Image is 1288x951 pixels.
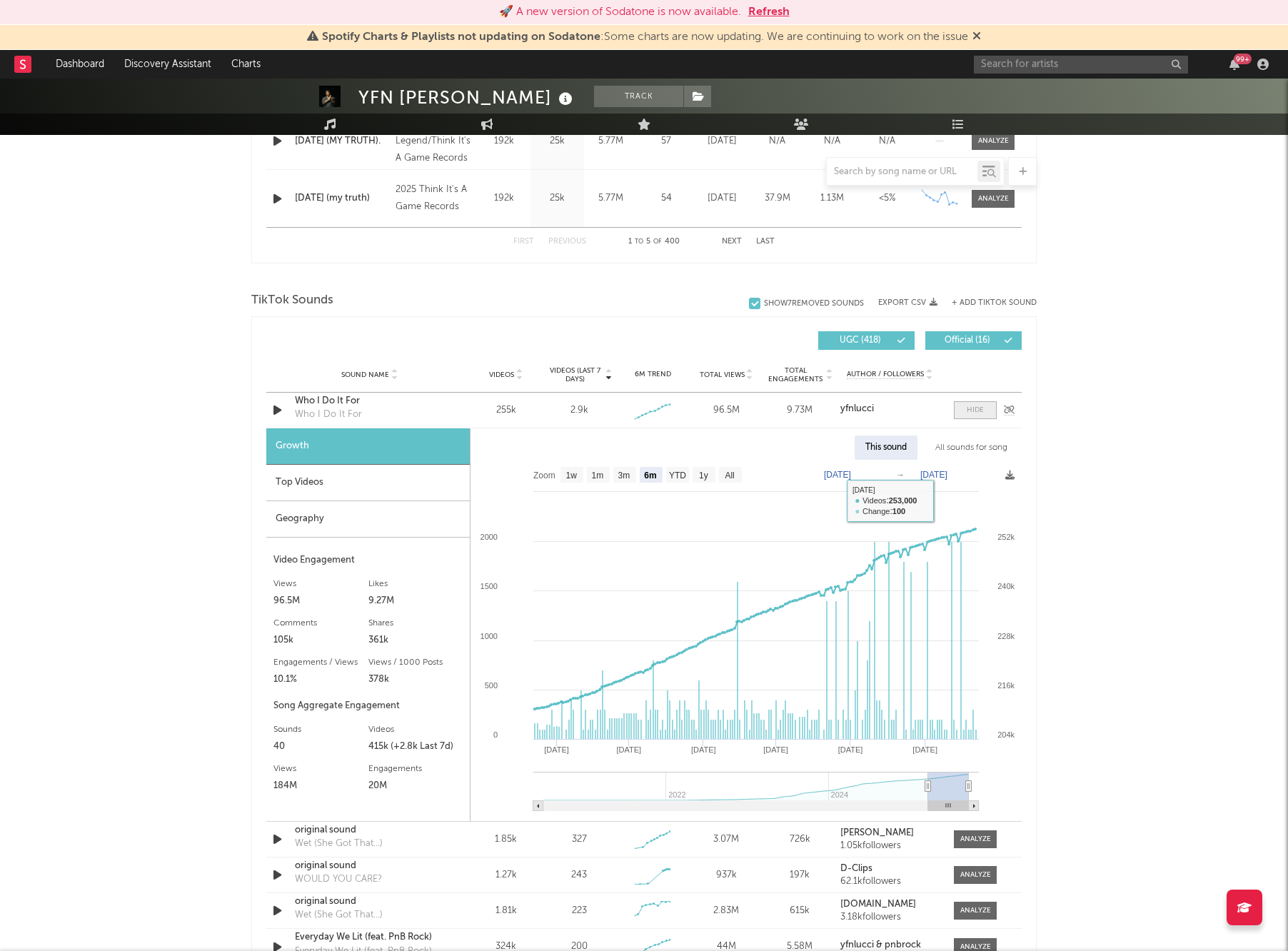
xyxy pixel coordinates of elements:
[295,134,388,149] div: [DATE] (MY TRUTH).
[46,50,114,79] a: Dashboard
[725,471,734,480] text: All
[295,859,444,873] a: original sound
[473,868,539,882] div: 1.27k
[615,233,693,251] div: 1 5 400
[396,116,473,167] div: © 2025 Already Legend/Think It's A Game Records
[588,134,634,149] div: 5.77M
[273,632,368,649] div: 105k
[840,841,940,851] div: 1.05k followers
[473,832,539,847] div: 1.85k
[840,900,940,910] a: [DOMAIN_NAME]
[653,238,662,245] span: of
[251,292,333,309] span: TikTok Sounds
[273,654,368,671] div: Engagements / Views
[273,593,368,610] div: 96.5M
[693,868,760,882] div: 937k
[570,403,588,418] div: 2.9k
[592,471,604,480] text: 1m
[295,895,444,909] a: original sound
[571,868,587,882] div: 243
[840,912,940,922] div: 3.18k followers
[266,465,470,501] div: Top Videos
[840,900,916,909] strong: [DOMAIN_NAME]
[534,191,580,206] div: 25k
[368,654,463,671] div: Views / 1000 Posts
[855,436,917,460] div: This sound
[767,366,825,383] span: Total Engagements
[699,471,708,480] text: 1y
[273,778,368,795] div: 184M
[368,721,463,738] div: Videos
[840,864,872,873] strong: D-Clips
[273,721,368,738] div: Sounds
[295,930,444,945] a: Everyday We Lit (feat. PnB Rock)
[358,86,576,109] div: YFN [PERSON_NAME]
[952,299,1037,307] button: + Add TikTok Sound
[534,134,580,149] div: 25k
[572,904,587,918] div: 223
[827,166,977,178] input: Search by song name or URL
[818,331,915,350] button: UGC(418)
[1234,54,1252,64] div: 99 +
[935,336,1000,345] span: Official ( 16 )
[920,470,947,480] text: [DATE]
[368,615,463,632] div: Shares
[481,632,498,640] text: 1000
[974,56,1188,74] input: Search for artists
[838,745,863,754] text: [DATE]
[641,134,691,149] div: 57
[753,134,801,149] div: N/A
[533,471,555,480] text: Zoom
[824,470,851,480] text: [DATE]
[896,470,905,480] text: →
[764,299,864,308] div: Show 7 Removed Sounds
[997,730,1015,739] text: 204k
[295,191,388,206] div: [DATE] (my truth)
[368,738,463,755] div: 415k (+2.8k Last 7d)
[548,238,586,246] button: Previous
[485,681,498,690] text: 500
[997,632,1015,640] text: 228k
[473,904,539,918] div: 1.81k
[489,371,514,379] span: Videos
[295,394,444,408] a: Who I Do It For
[588,191,634,206] div: 5.77M
[641,191,691,206] div: 54
[925,331,1022,350] button: Official(16)
[700,371,745,379] span: Total Views
[878,298,937,307] button: Export CSV
[273,552,463,569] div: Video Engagement
[693,832,760,847] div: 3.07M
[368,575,463,593] div: Likes
[368,760,463,778] div: Engagements
[691,745,716,754] text: [DATE]
[273,615,368,632] div: Comments
[840,404,940,414] a: yfnlucci
[693,403,760,418] div: 96.5M
[669,471,686,480] text: YTD
[644,471,656,480] text: 6m
[912,745,937,754] text: [DATE]
[937,299,1037,307] button: + Add TikTok Sound
[266,501,470,538] div: Geography
[840,877,940,887] div: 62.1k followers
[847,370,924,379] span: Author / Followers
[840,940,921,950] strong: yfnlucci & pnbrock
[481,134,527,149] div: 192k
[273,738,368,755] div: 40
[756,238,775,246] button: Last
[396,181,473,216] div: 2025 Think It's A Game Records
[767,832,833,847] div: 726k
[863,191,911,206] div: <5%
[473,403,539,418] div: 255k
[481,533,498,541] text: 2000
[997,533,1015,541] text: 252k
[698,134,746,149] div: [DATE]
[753,191,801,206] div: 37.9M
[693,904,760,918] div: 2.83M
[925,436,1018,460] div: All sounds for song
[763,745,788,754] text: [DATE]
